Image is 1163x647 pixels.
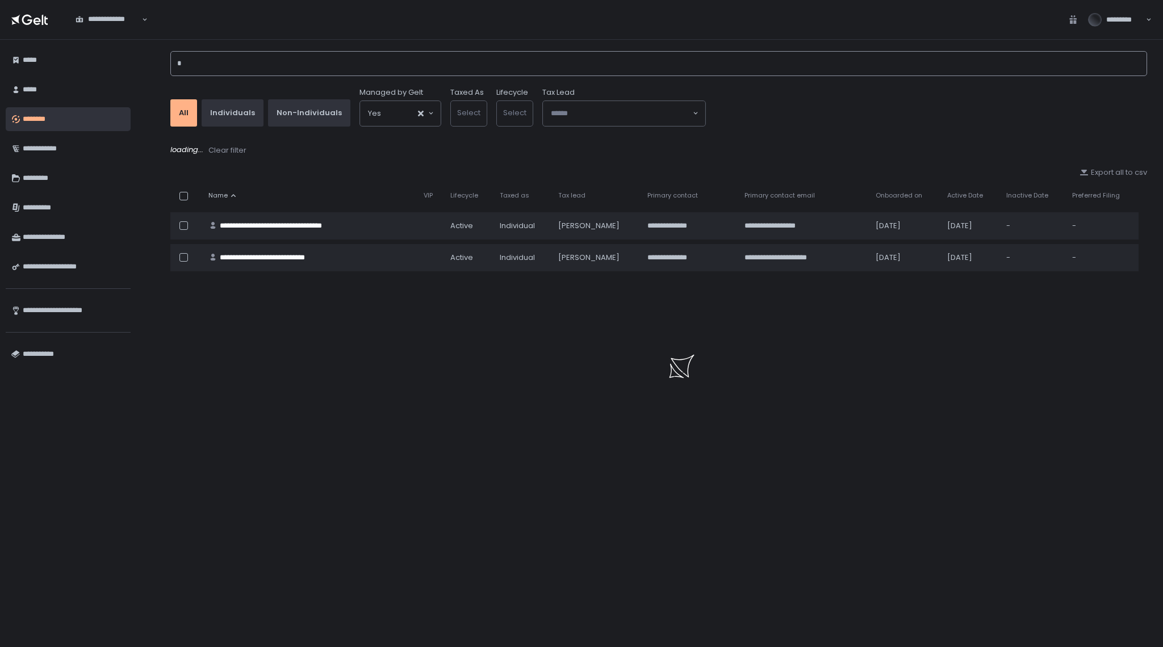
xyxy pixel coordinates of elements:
div: All [179,108,189,118]
label: Taxed As [450,87,484,98]
button: Clear Selected [418,111,424,116]
span: Tax Lead [542,87,575,98]
div: Search for option [68,8,148,32]
div: Search for option [360,101,441,126]
span: Name [208,191,228,200]
div: [DATE] [876,253,934,263]
div: Individuals [210,108,255,118]
div: [PERSON_NAME] [558,221,634,231]
button: Non-Individuals [268,99,350,127]
span: active [450,221,473,231]
div: [DATE] [947,221,993,231]
button: All [170,99,197,127]
span: Preferred Filing [1072,191,1120,200]
div: [PERSON_NAME] [558,253,634,263]
div: - [1072,253,1132,263]
div: Individual [500,253,544,263]
span: Tax lead [558,191,585,200]
button: Export all to csv [1080,167,1147,178]
div: [DATE] [947,253,993,263]
span: Select [457,107,480,118]
div: Individual [500,221,544,231]
span: Active Date [947,191,983,200]
button: Individuals [202,99,263,127]
span: Inactive Date [1006,191,1048,200]
span: Primary contact [647,191,698,200]
span: Yes [368,108,381,119]
button: Clear filter [208,145,247,156]
span: Primary contact email [744,191,815,200]
div: Search for option [543,101,705,126]
span: Lifecycle [450,191,478,200]
div: - [1072,221,1132,231]
div: - [1006,253,1059,263]
input: Search for option [381,108,417,119]
span: VIP [424,191,433,200]
div: Non-Individuals [277,108,342,118]
span: Onboarded on [876,191,922,200]
div: loading... [170,145,1147,156]
span: active [450,253,473,263]
span: Managed by Gelt [359,87,423,98]
div: [DATE] [876,221,934,231]
input: Search for option [551,108,692,119]
label: Lifecycle [496,87,528,98]
div: - [1006,221,1059,231]
span: Taxed as [500,191,529,200]
span: Select [503,107,526,118]
input: Search for option [76,24,141,36]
